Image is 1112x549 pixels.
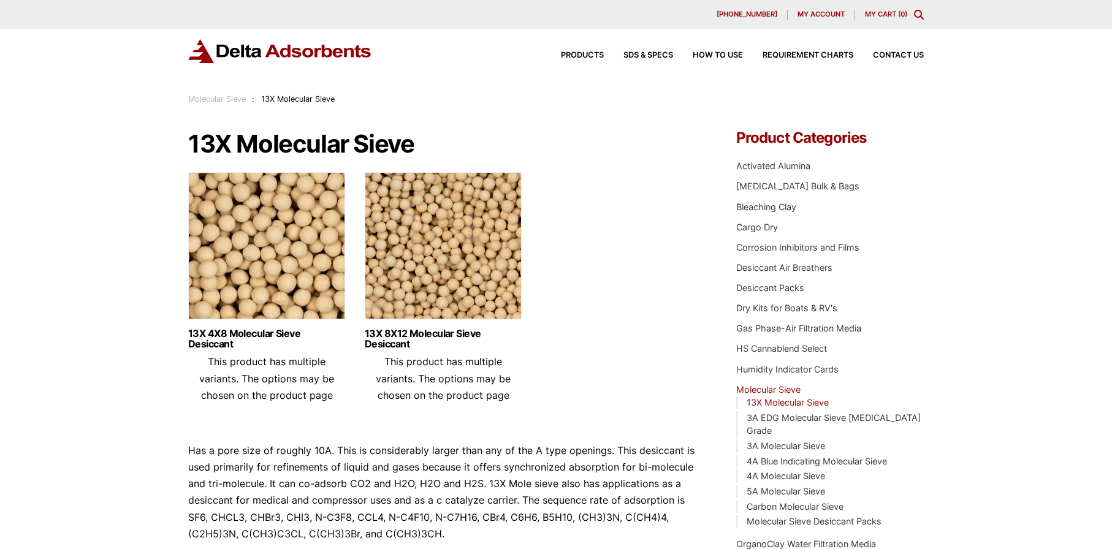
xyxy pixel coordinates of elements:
[188,39,372,63] img: Delta Adsorbents
[747,397,829,407] a: 13X Molecular Sieve
[693,51,743,59] span: How to Use
[743,51,853,59] a: Requirement Charts
[736,282,804,293] a: Desiccant Packs
[747,456,887,466] a: 4A Blue Indicating Molecular Sieve
[376,355,511,401] span: This product has multiple variants. The options may be chosen on the product page
[188,94,246,104] a: Molecular Sieve
[736,384,801,395] a: Molecular Sieve
[736,364,839,374] a: Humidity Indicator Cards
[736,262,832,273] a: Desiccant Air Breathers
[199,355,334,401] span: This product has multiple variants. The options may be chosen on the product page
[747,412,921,436] a: 3A EDG Molecular Sieve [MEDICAL_DATA] Grade
[763,51,853,59] span: Requirement Charts
[541,51,604,59] a: Products
[736,222,778,232] a: Cargo Dry
[604,51,673,59] a: SDS & SPECS
[188,442,699,542] p: Has a pore size of roughly 10A. This is considerably larger than any of the A type openings. This...
[747,486,825,496] a: 5A Molecular Sieve
[623,51,673,59] span: SDS & SPECS
[188,328,345,349] a: 13X 4X8 Molecular Sieve Desiccant
[736,181,859,191] a: [MEDICAL_DATA] Bulk & Bags
[252,94,254,104] span: :
[865,10,907,18] a: My Cart (0)
[736,131,924,145] h4: Product Categories
[853,51,924,59] a: Contact Us
[736,539,876,549] a: OrganoClay Water Filtration Media
[914,10,924,20] div: Toggle Modal Content
[365,328,522,349] a: 13X 8X12 Molecular Sieve Desiccant
[788,10,855,20] a: My account
[188,131,699,157] h1: 13X Molecular Sieve
[901,10,905,18] span: 0
[747,441,825,451] a: 3A Molecular Sieve
[707,10,788,20] a: [PHONE_NUMBER]
[736,343,827,354] a: HS Cannablend Select
[798,11,845,18] span: My account
[736,161,810,171] a: Activated Alumina
[747,501,844,512] a: Carbon Molecular Sieve
[736,242,859,252] a: Corrosion Inhibitors and Films
[736,202,796,212] a: Bleaching Clay
[747,516,882,526] a: Molecular Sieve Desiccant Packs
[561,51,604,59] span: Products
[673,51,743,59] a: How to Use
[736,323,861,333] a: Gas Phase-Air Filtration Media
[747,471,825,481] a: 4A Molecular Sieve
[261,94,335,104] span: 13X Molecular Sieve
[736,303,837,313] a: Dry Kits for Boats & RV's
[717,11,777,18] span: [PHONE_NUMBER]
[873,51,924,59] span: Contact Us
